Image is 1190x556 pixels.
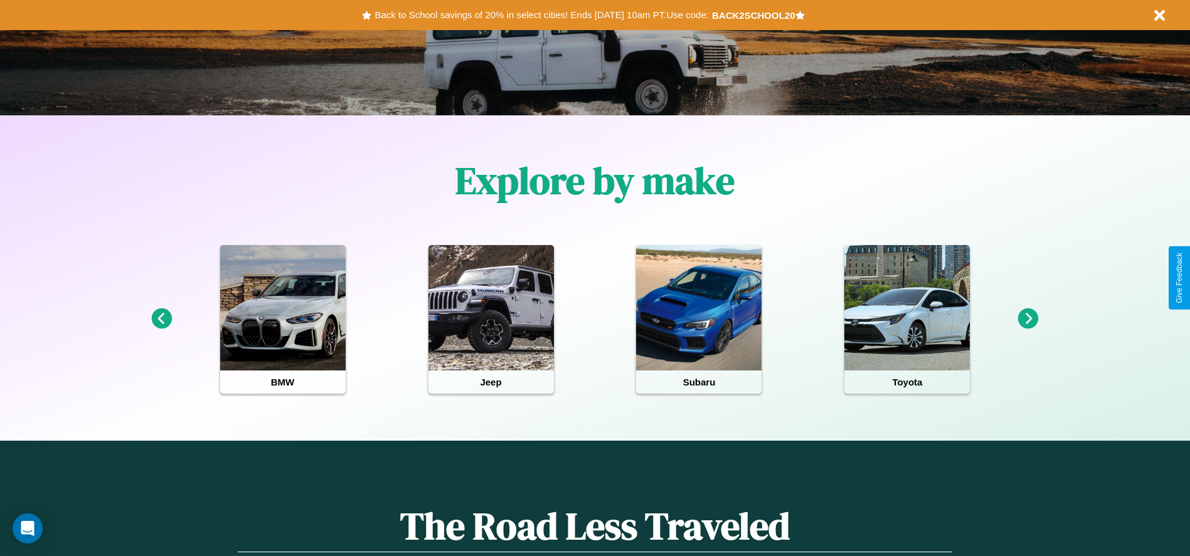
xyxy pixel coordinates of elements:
[220,370,346,394] h4: BMW
[371,6,711,24] button: Back to School savings of 20% in select cities! Ends [DATE] 10am PT.Use code:
[636,370,762,394] h4: Subaru
[1175,253,1184,303] div: Give Feedback
[712,10,795,21] b: BACK2SCHOOL20
[13,513,43,543] div: Open Intercom Messenger
[428,370,554,394] h4: Jeep
[238,500,952,552] h1: The Road Less Traveled
[844,370,970,394] h4: Toyota
[455,155,735,206] h1: Explore by make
